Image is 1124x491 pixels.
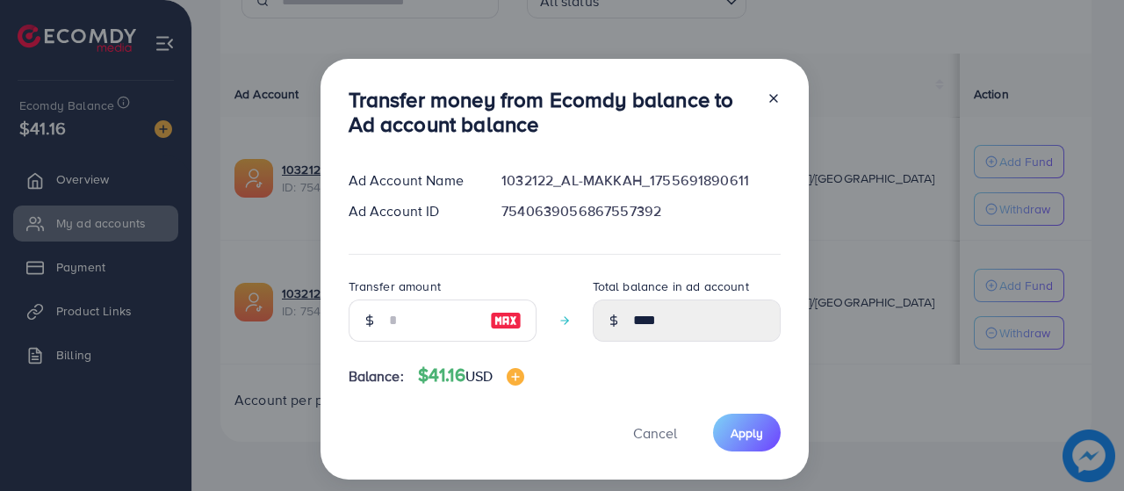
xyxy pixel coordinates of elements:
div: 1032122_AL-MAKKAH_1755691890611 [487,170,794,191]
img: image [507,368,524,386]
div: 7540639056867557392 [487,201,794,221]
span: Cancel [633,423,677,443]
div: Ad Account Name [335,170,488,191]
span: Balance: [349,366,404,386]
h3: Transfer money from Ecomdy balance to Ad account balance [349,87,753,138]
div: Ad Account ID [335,201,488,221]
img: image [490,310,522,331]
button: Apply [713,414,781,451]
h4: $41.16 [418,365,524,386]
label: Total balance in ad account [593,278,749,295]
button: Cancel [611,414,699,451]
label: Transfer amount [349,278,441,295]
span: USD [465,366,493,386]
span: Apply [731,424,763,442]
